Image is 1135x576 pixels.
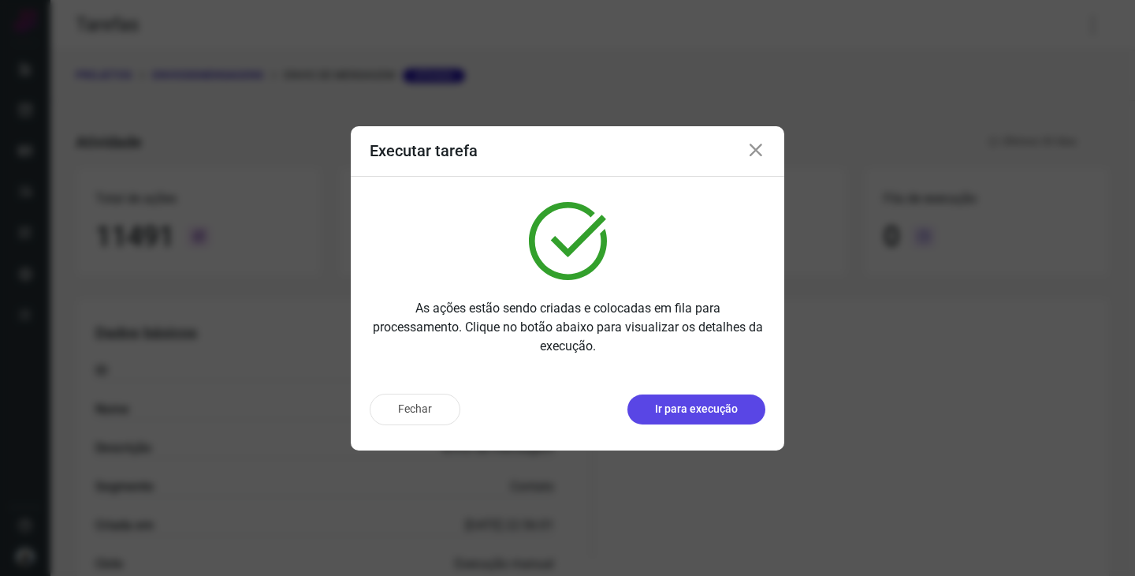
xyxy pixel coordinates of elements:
[655,401,738,417] p: Ir para execução
[627,395,765,425] button: Ir para execução
[370,394,460,425] button: Fechar
[529,202,607,280] img: verified.svg
[370,141,478,160] h3: Executar tarefa
[370,299,765,356] p: As ações estão sendo criadas e colocadas em fila para processamento. Clique no botão abaixo para ...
